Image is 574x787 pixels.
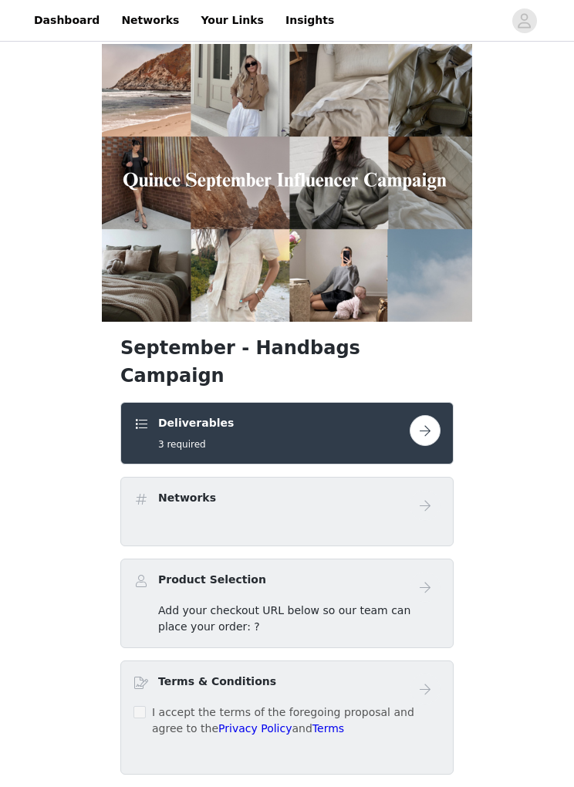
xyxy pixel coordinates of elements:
a: Your Links [191,3,273,38]
a: Dashboard [25,3,109,38]
h5: 3 required [158,437,234,451]
div: Networks [120,477,454,546]
div: avatar [517,8,532,33]
a: Networks [112,3,188,38]
h4: Product Selection [158,572,266,588]
h4: Networks [158,490,216,506]
h4: Terms & Conditions [158,674,276,690]
a: Terms [312,722,344,735]
a: Insights [276,3,343,38]
div: Terms & Conditions [120,660,454,775]
h4: Deliverables [158,415,234,431]
img: campaign image [102,44,472,322]
h1: September - Handbags Campaign [120,334,454,390]
div: Product Selection [120,559,454,648]
span: Add your checkout URL below so our team can place your order: ? [158,604,410,633]
p: I accept the terms of the foregoing proposal and agree to the and [152,704,441,737]
div: Deliverables [120,402,454,464]
a: Privacy Policy [218,722,292,735]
